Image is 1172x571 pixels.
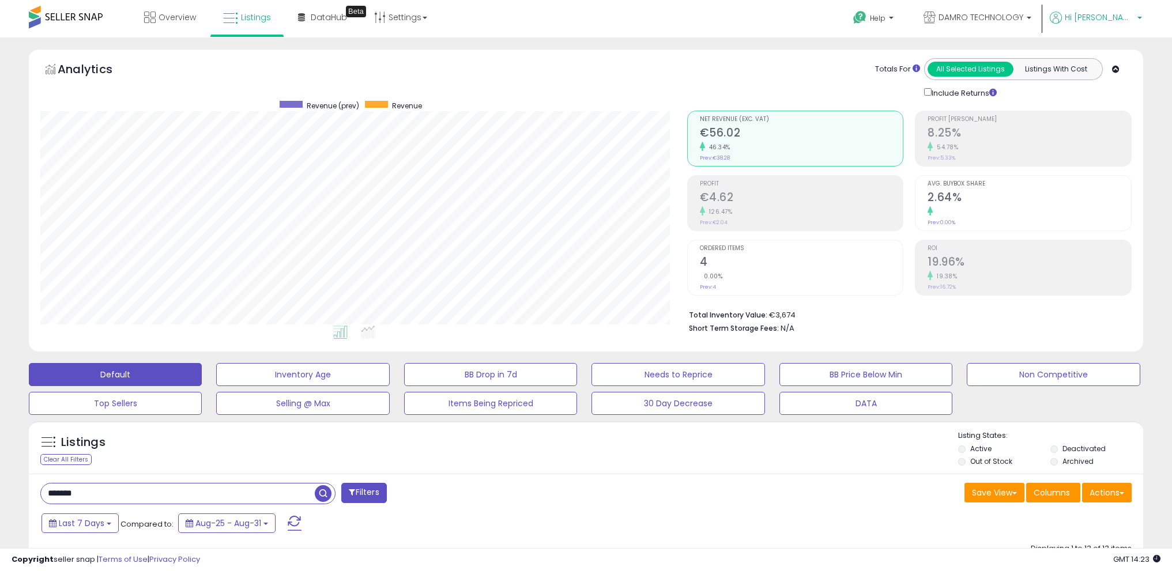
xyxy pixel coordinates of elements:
button: Save View [964,483,1024,502]
h2: €56.02 [700,126,903,142]
li: €3,674 [689,307,1123,321]
a: Terms of Use [99,554,148,565]
button: Columns [1026,483,1080,502]
span: Overview [159,12,196,23]
span: Ordered Items [700,245,903,252]
span: Columns [1034,487,1070,498]
a: Help [844,2,905,37]
span: DataHub [311,12,347,23]
span: Revenue [392,101,422,111]
small: Prev: 4 [700,283,716,290]
button: Inventory Age [216,363,389,386]
span: Compared to: [120,519,174,530]
span: Help [870,13,885,23]
span: Net Revenue (Exc. VAT) [700,116,903,123]
h2: 8.25% [928,126,1131,142]
span: Listings [241,12,271,23]
span: Profit [PERSON_NAME] [928,116,1131,123]
p: Listing States: [958,430,1143,441]
small: 46.34% [705,143,730,152]
small: 126.47% [705,207,733,216]
span: DAMRO TECHNOLOGY [939,12,1023,23]
button: 30 Day Decrease [591,392,764,415]
strong: Copyright [12,554,54,565]
small: Prev: €2.04 [700,219,728,226]
span: 2025-09-8 14:23 GMT [1113,554,1160,565]
i: Get Help [853,10,867,25]
small: 0.00% [700,272,723,281]
label: Out of Stock [970,456,1012,466]
button: Needs to Reprice [591,363,764,386]
span: Revenue (prev) [307,101,359,111]
button: Items Being Repriced [404,392,577,415]
div: Tooltip anchor [346,6,366,17]
div: seller snap | | [12,554,200,565]
h2: €4.62 [700,191,903,206]
button: Aug-25 - Aug-31 [178,513,276,533]
b: Short Term Storage Fees: [689,323,779,333]
button: All Selected Listings [928,62,1013,77]
h2: 19.96% [928,255,1131,271]
div: Totals For [875,64,920,75]
div: Include Returns [915,86,1011,99]
button: Filters [341,483,386,503]
label: Archived [1062,456,1094,466]
small: Prev: 0.00% [928,219,955,226]
button: Actions [1082,483,1132,502]
button: BB Price Below Min [779,363,952,386]
label: Active [970,444,992,453]
button: Last 7 Days [42,513,119,533]
span: ROI [928,245,1131,252]
button: Top Sellers [29,392,202,415]
span: N/A [781,323,794,334]
button: Listings With Cost [1013,62,1099,77]
button: Default [29,363,202,386]
small: Prev: 5.33% [928,154,955,161]
a: Hi [PERSON_NAME] [1050,12,1142,37]
span: Profit [700,181,903,187]
div: Clear All Filters [40,454,92,465]
div: Displaying 1 to 13 of 13 items [1031,543,1132,554]
h5: Analytics [58,61,135,80]
button: DATA [779,392,952,415]
button: Non Competitive [967,363,1140,386]
h5: Listings [61,434,105,451]
span: Avg. Buybox Share [928,181,1131,187]
h2: 2.64% [928,191,1131,206]
button: BB Drop in 7d [404,363,577,386]
span: Last 7 Days [59,517,104,529]
button: Selling @ Max [216,392,389,415]
span: Aug-25 - Aug-31 [195,517,261,529]
small: 19.38% [933,272,957,281]
h2: 4 [700,255,903,271]
label: Deactivated [1062,444,1106,453]
b: Total Inventory Value: [689,310,767,320]
small: Prev: €38.28 [700,154,730,161]
small: 54.78% [933,143,958,152]
a: Privacy Policy [149,554,200,565]
small: Prev: 16.72% [928,283,956,290]
span: Hi [PERSON_NAME] [1065,12,1134,23]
